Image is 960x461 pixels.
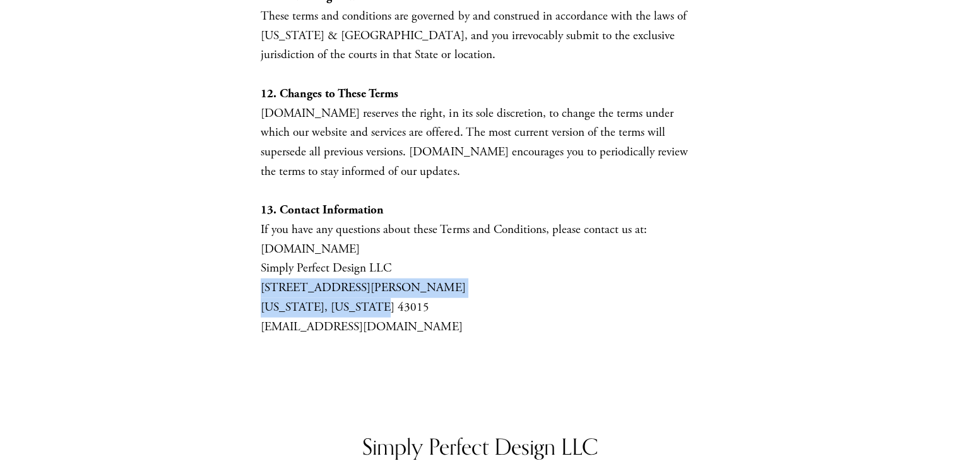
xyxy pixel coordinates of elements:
p: If you have any questions about these Terms and Conditions, please contact us at: [261,220,699,240]
strong: 13. Contact Information [261,203,384,217]
p: [EMAIL_ADDRESS][DOMAIN_NAME] [261,318,699,337]
p: [DOMAIN_NAME] reserves the right, in its sole discretion, to change the terms under which our web... [261,104,699,182]
p: [STREET_ADDRESS][PERSON_NAME] [261,278,699,298]
p: [DOMAIN_NAME] Simply Perfect Design LLC [261,240,699,278]
strong: 12. Changes to These Terms [261,87,398,101]
p: [US_STATE], [US_STATE] 43015 [261,298,699,318]
p: These terms and conditions are governed by and construed in accordance with the laws of [US_STATE... [261,7,699,65]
